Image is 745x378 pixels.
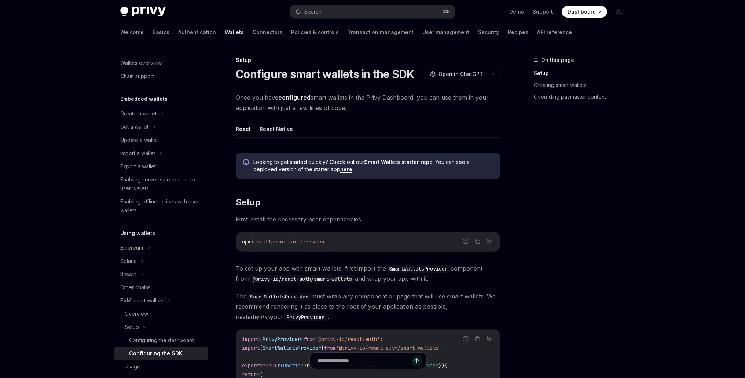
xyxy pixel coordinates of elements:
[534,67,631,79] a: Setup
[509,8,524,15] a: Demo
[114,195,208,217] a: Enabling offline actions with user wallets
[236,120,251,137] button: React
[120,229,155,238] h5: Using wallets
[340,166,352,173] a: here
[120,162,156,171] div: Export a wallet
[291,23,339,41] a: Policies & controls
[441,345,444,351] span: ;
[242,238,251,245] span: npm
[243,159,250,166] svg: Info
[114,160,208,173] a: Export a wallet
[613,6,625,18] button: Toggle dark mode
[120,283,151,292] div: Other chains
[242,336,260,342] span: import
[120,149,155,158] div: Import a wallet
[263,336,301,342] span: PrivyProvider
[312,238,324,245] span: viem
[120,243,143,252] div: Ethereum
[438,70,483,78] span: Open in ChatGPT
[348,23,414,41] a: Transaction management
[120,257,137,265] div: Solana
[386,265,451,273] code: SmartWalletsProvider
[114,334,208,347] a: Configuring the dashboard
[422,23,469,41] a: User management
[304,7,325,16] div: Search...
[473,334,482,344] button: Copy the contents from the code block
[251,238,271,245] span: install
[412,356,422,366] button: Send message
[533,8,553,15] a: Support
[120,109,157,118] div: Create a wallet
[236,263,500,284] span: To set up your app with smart wallets, first import the component from and wrap your app with it.
[254,313,270,320] em: within
[129,349,183,358] div: Configuring the SDK
[114,173,208,195] a: Enabling server-side access to user wallets
[283,313,327,321] code: PrivyProvider
[541,56,574,65] span: On this page
[537,23,572,41] a: API reference
[120,296,164,305] div: EVM smart wallets
[125,323,139,331] div: Setup
[260,345,263,351] span: {
[114,347,208,360] a: Configuring the SDK
[236,56,500,64] div: Setup
[315,336,380,342] span: '@privy-io/react-auth'
[125,362,140,371] div: Usage
[253,158,493,173] span: Looking to get started quickly? Check out our . You can see a deployed version of the starter app .
[120,95,168,103] h5: Embedded wallets
[120,270,136,279] div: Bitcoin
[120,59,162,67] div: Wallets overview
[271,238,312,245] span: permissionless
[236,197,260,208] span: Setup
[120,136,158,144] div: Update a wallet
[114,70,208,83] a: Chain support
[263,345,321,351] span: SmartWalletsProvider
[120,23,144,41] a: Welcome
[534,79,631,91] a: Creating smart wallets
[129,336,194,345] div: Configuring the dashboard
[364,159,433,165] a: Smart Wallets starter repo
[484,236,494,246] button: Ask AI
[249,275,355,283] code: @privy-io/react-auth/smart-wallets
[278,94,311,102] a: configured
[153,23,169,41] a: Basics
[321,345,324,351] span: }
[247,293,311,301] code: SmartWalletsProvider
[380,336,383,342] span: ;
[260,336,263,342] span: {
[290,5,455,18] button: Search...⌘K
[114,281,208,294] a: Other chains
[236,291,500,322] span: The must wrap any component or page that will use smart wallets. We recommend rendering it as clo...
[120,122,148,131] div: Get a wallet
[508,23,528,41] a: Recipes
[225,23,244,41] a: Wallets
[473,236,482,246] button: Copy the contents from the code block
[304,336,315,342] span: from
[301,336,304,342] span: }
[114,56,208,70] a: Wallets overview
[120,7,166,17] img: dark logo
[120,175,204,193] div: Enabling server-side access to user wallets
[236,92,500,113] span: Once you have smart wallets in the Privy Dashboard, you can use them in your application with jus...
[114,360,208,373] a: Usage
[178,23,216,41] a: Authentication
[425,68,488,80] button: Open in ChatGPT
[242,345,260,351] span: import
[236,67,415,81] h1: Configure smart wallets in the SDK
[478,23,499,41] a: Security
[120,197,204,215] div: Enabling offline actions with user wallets
[461,236,470,246] button: Report incorrect code
[253,23,282,41] a: Connectors
[125,309,148,318] div: Overview
[120,72,154,81] div: Chain support
[568,8,596,15] span: Dashboard
[260,120,293,137] button: React Native
[324,345,336,351] span: from
[562,6,607,18] a: Dashboard
[114,133,208,147] a: Update a wallet
[114,307,208,320] a: Overview
[484,334,494,344] button: Ask AI
[236,214,500,224] span: First install the necessary peer dependencies:
[336,345,441,351] span: '@privy-io/react-auth/smart-wallets'
[443,9,450,15] span: ⌘ K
